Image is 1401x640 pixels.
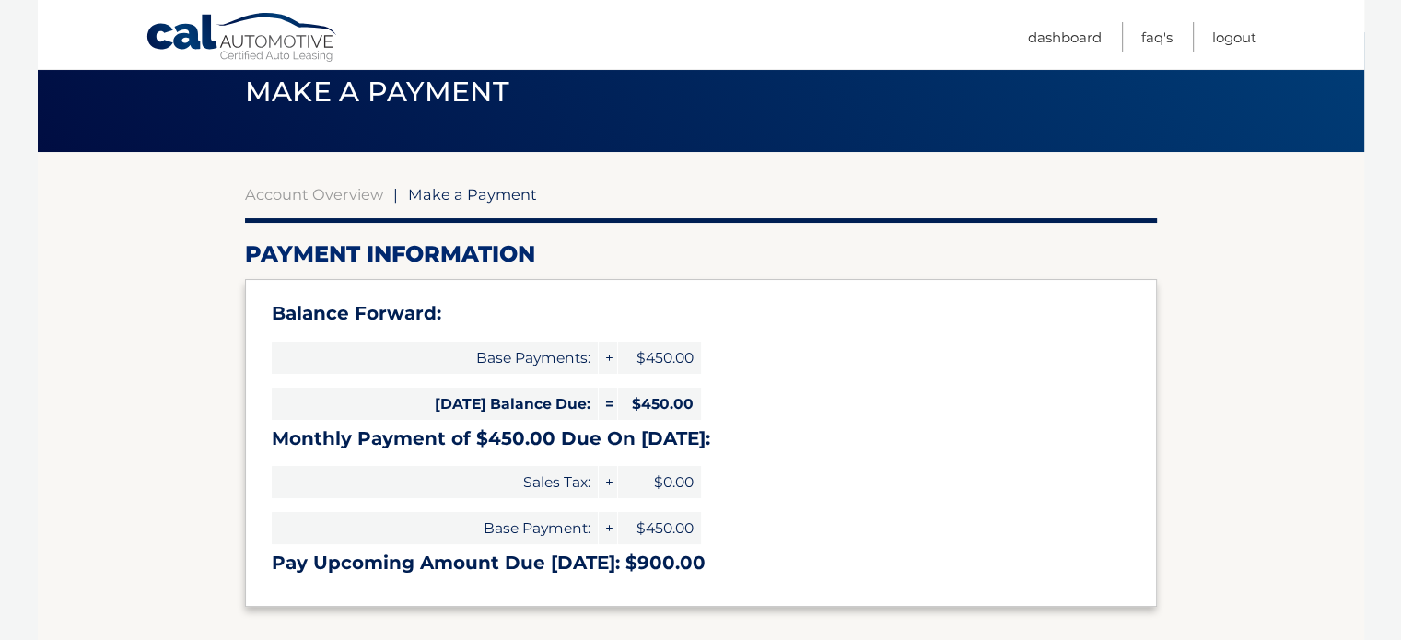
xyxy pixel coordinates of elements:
span: $0.00 [618,466,701,498]
span: Base Payment: [272,512,598,544]
span: = [599,388,617,420]
span: + [599,466,617,498]
span: $450.00 [618,342,701,374]
span: Make a Payment [245,75,509,109]
span: Base Payments: [272,342,598,374]
span: + [599,512,617,544]
a: FAQ's [1141,22,1173,52]
a: Dashboard [1028,22,1102,52]
span: $450.00 [618,388,701,420]
h2: Payment Information [245,240,1157,268]
span: $450.00 [618,512,701,544]
span: Sales Tax: [272,466,598,498]
h3: Balance Forward: [272,302,1130,325]
span: + [599,342,617,374]
h3: Monthly Payment of $450.00 Due On [DATE]: [272,427,1130,450]
a: Account Overview [245,185,383,204]
span: | [393,185,398,204]
h3: Pay Upcoming Amount Due [DATE]: $900.00 [272,552,1130,575]
span: [DATE] Balance Due: [272,388,598,420]
span: Make a Payment [408,185,537,204]
a: Cal Automotive [146,12,339,65]
a: Logout [1212,22,1256,52]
